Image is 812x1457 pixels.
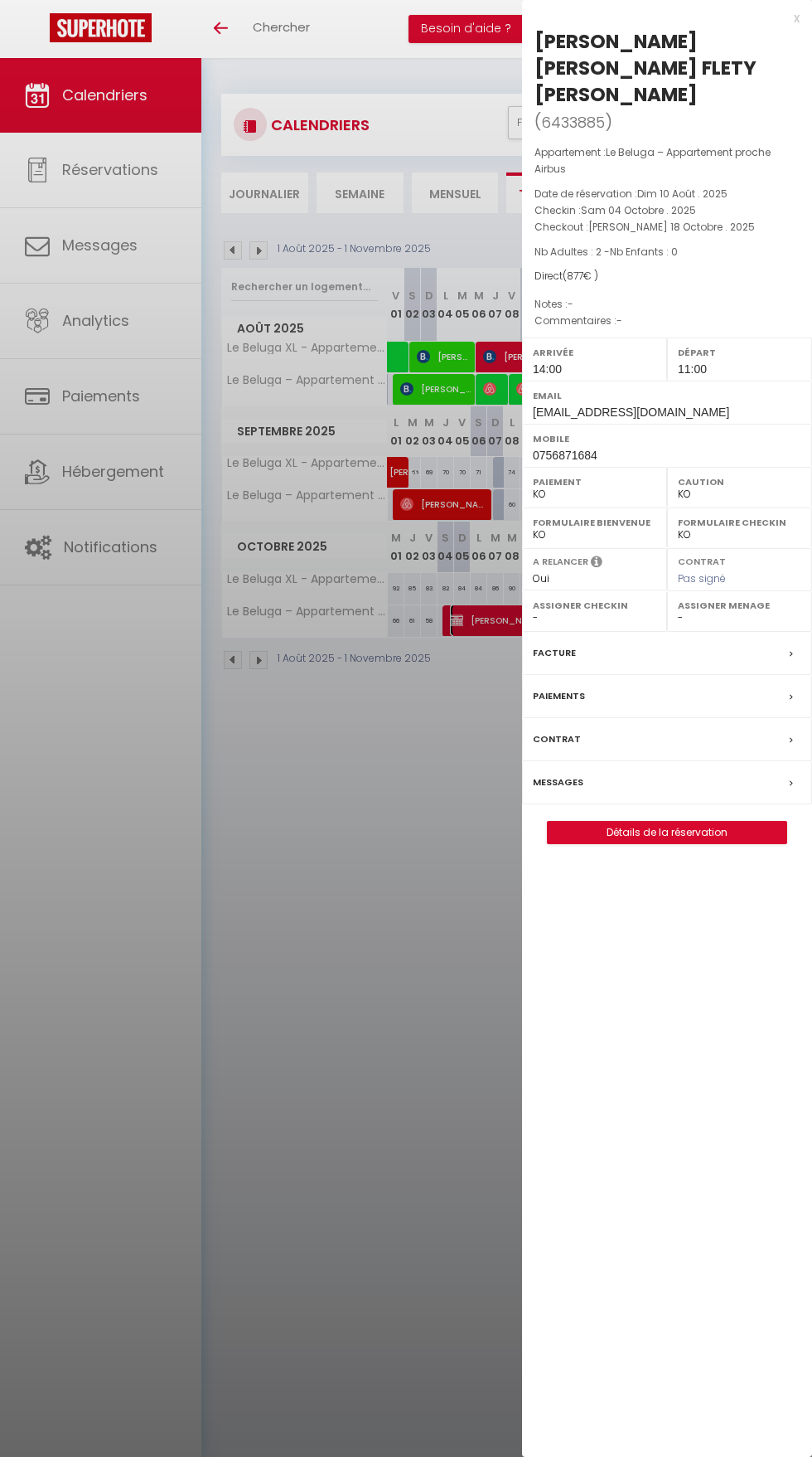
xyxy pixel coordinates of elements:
label: A relancer [533,555,588,569]
label: Assigner Menage [678,597,801,614]
span: - [568,297,573,311]
p: Appartement : [534,144,800,177]
span: 6433885 [541,112,605,133]
div: [PERSON_NAME] [PERSON_NAME] FLETY [PERSON_NAME] [534,28,800,108]
span: Nb Adultes : 2 - [534,245,678,259]
span: Dim 10 Août . 2025 [637,187,727,201]
span: [PERSON_NAME] 18 Octobre . 2025 [588,220,755,234]
i: Sélectionner OUI si vous souhaiter envoyer les séquences de messages post-checkout [591,555,602,573]
button: Détails de la réservation [547,821,787,844]
label: Messages [533,774,583,791]
p: Notes : [534,296,800,313]
label: Paiements [533,687,585,705]
span: 877 [567,269,583,283]
label: Formulaire Checkin [678,514,801,531]
span: [EMAIL_ADDRESS][DOMAIN_NAME] [533,406,729,419]
label: Départ [678,344,801,361]
label: Contrat [533,731,581,748]
div: x [522,8,800,28]
label: Contrat [678,555,726,566]
p: Checkout : [534,219,800,236]
span: Nb Enfants : 0 [610,245,678,259]
label: Mobile [533,430,801,447]
label: Assigner Checkin [533,597,656,614]
p: Checkin : [534,202,800,219]
span: ( € ) [563,269,598,283]
span: 0756871684 [533,449,597,462]
p: Date de réservation : [534,186,800,202]
label: Paiement [533,474,656,490]
span: Sam 04 Octobre . 2025 [581,203,696,217]
a: Détails de la réservation [548,822,786,843]
label: Email [533,387,801,404]
span: 11:00 [678,362,707,376]
label: Facture [533,644,576,662]
label: Formulaire Bienvenue [533,514,656,531]
span: ( ) [534,110,612,134]
span: Pas signé [678,571,726,585]
span: 14:00 [533,362,562,376]
label: Arrivée [533,344,656,361]
span: - [616,313,622,328]
p: Commentaires : [534,313,800,329]
div: Direct [534,269,800,284]
span: Le Beluga – Appartement proche Airbus [534,145,771,176]
label: Caution [678,474,801,490]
